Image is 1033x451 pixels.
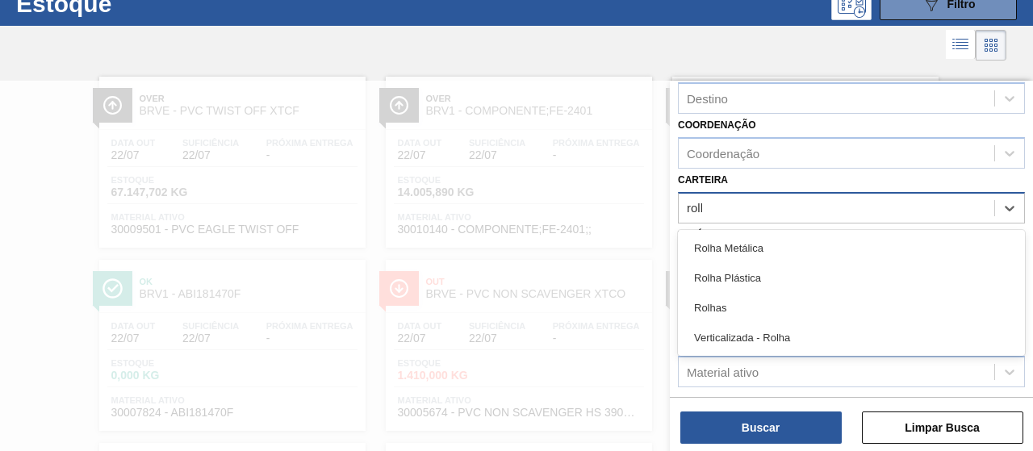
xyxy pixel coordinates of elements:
[687,365,759,379] div: Material ativo
[976,30,1006,61] div: Visão em Cards
[678,233,1025,263] div: Rolha Metálica
[678,293,1025,323] div: Rolhas
[678,323,1025,353] div: Verticalizada - Rolha
[946,30,976,61] div: Visão em Lista
[374,65,660,248] a: ÍconeOverBRV1 - COMPONENTE;FE-2401Data out22/07Suficiência22/07Próxima Entrega-Estoque14.005,890 ...
[678,263,1025,293] div: Rolha Plástica
[678,229,717,240] label: Família
[678,119,756,131] label: Coordenação
[87,65,374,248] a: ÍconeOverBRVE - PVC TWIST OFF XTCFData out22/07Suficiência22/07Próxima Entrega-Estoque67.147,702 ...
[687,92,728,106] div: Destino
[660,65,947,248] a: ÍconeOverBRV1 - BOMBONA PLASTICA 5L MULTIMODAL;;BOMBOData out22/07Suficiência22/07Próxima Entrega...
[687,147,759,161] div: Coordenação
[678,174,728,186] label: Carteira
